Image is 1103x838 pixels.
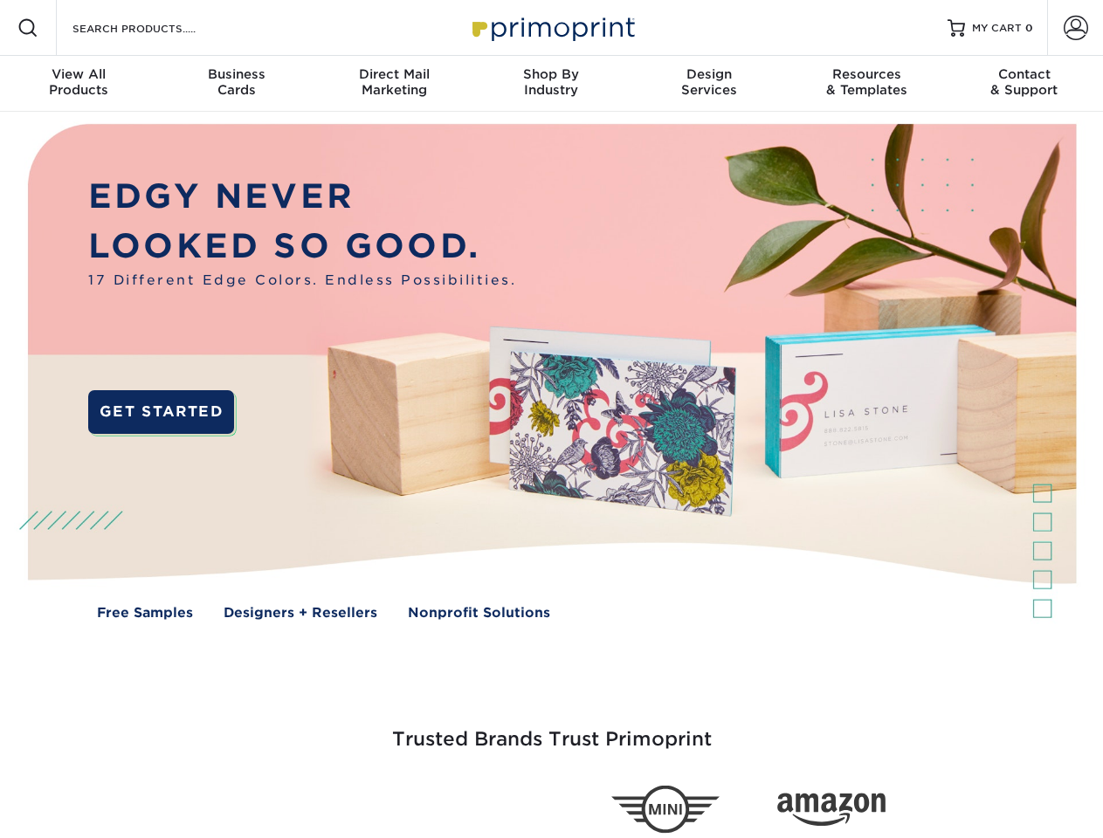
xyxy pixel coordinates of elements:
[88,222,516,271] p: LOOKED SO GOOD.
[71,17,241,38] input: SEARCH PRODUCTS.....
[315,56,472,112] a: Direct MailMarketing
[88,172,516,222] p: EDGY NEVER
[315,66,472,98] div: Marketing
[408,603,550,623] a: Nonprofit Solutions
[972,21,1022,36] span: MY CART
[946,56,1103,112] a: Contact& Support
[472,66,630,98] div: Industry
[315,66,472,82] span: Direct Mail
[631,56,788,112] a: DesignServices
[262,810,263,811] img: Freeform
[224,603,377,623] a: Designers + Resellers
[88,271,516,291] span: 17 Different Edge Colors. Endless Possibilities.
[943,810,944,811] img: Goodwill
[946,66,1103,82] span: Contact
[788,66,945,98] div: & Templates
[631,66,788,98] div: Services
[472,56,630,112] a: Shop ByIndustry
[88,390,234,434] a: GET STARTED
[946,66,1103,98] div: & Support
[472,66,630,82] span: Shop By
[631,66,788,82] span: Design
[41,686,1063,772] h3: Trusted Brands Trust Primoprint
[97,603,193,623] a: Free Samples
[777,793,886,827] img: Amazon
[1025,22,1033,34] span: 0
[611,786,720,834] img: Mini
[788,66,945,82] span: Resources
[157,56,314,112] a: BusinessCards
[157,66,314,82] span: Business
[157,66,314,98] div: Cards
[465,9,639,46] img: Primoprint
[445,810,446,811] img: Google
[788,56,945,112] a: Resources& Templates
